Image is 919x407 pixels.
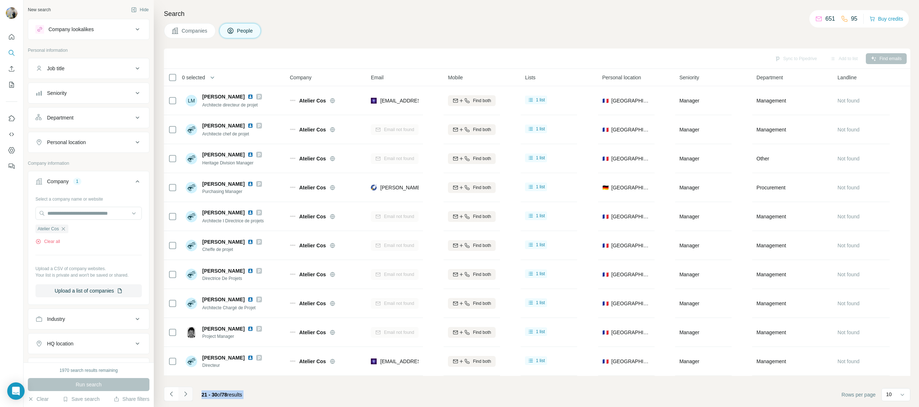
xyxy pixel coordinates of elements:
[47,114,73,121] div: Department
[28,60,149,77] button: Job title
[448,182,496,193] button: Find both
[35,265,142,272] p: Upload a CSV of company websites.
[473,213,491,220] span: Find both
[602,358,609,365] span: 🇫🇷
[473,126,491,133] span: Find both
[602,74,641,81] span: Personal location
[237,27,254,34] span: People
[6,62,17,75] button: Enrich CSV
[28,109,149,126] button: Department
[838,330,860,335] span: Not found
[611,358,650,365] span: [GEOGRAPHIC_DATA]
[536,184,545,190] span: 1 list
[473,184,491,191] span: Find both
[35,272,142,278] p: Your list is private and won't be saved or shared.
[536,328,545,335] span: 1 list
[380,98,466,104] span: [EMAIL_ADDRESS][DOMAIN_NAME]
[448,95,496,106] button: Find both
[525,74,535,81] span: Lists
[536,270,545,277] span: 1 list
[186,356,197,367] img: Avatar
[679,156,699,161] span: Manager
[757,155,769,162] span: Other
[202,102,258,108] span: Architecte directeur de projet
[28,134,149,151] button: Personal location
[202,218,264,223] span: Architecte I Directrice de projets
[202,188,262,195] span: Purchasing Manager
[202,238,245,246] span: [PERSON_NAME]
[290,156,296,161] img: Logo of Atelier Cos
[536,126,545,132] span: 1 list
[536,357,545,364] span: 1 list
[186,153,197,164] img: Avatar
[164,387,178,401] button: Navigate to previous page
[247,210,253,215] img: LinkedIn logo
[202,209,245,216] span: [PERSON_NAME]
[757,358,786,365] span: Management
[602,271,609,278] span: 🇫🇷
[838,185,860,190] span: Not found
[47,89,67,97] div: Seniority
[247,355,253,361] img: LinkedIn logo
[825,14,835,23] p: 651
[380,358,466,364] span: [EMAIL_ADDRESS][DOMAIN_NAME]
[448,211,496,222] button: Find both
[28,360,149,377] button: Annual revenue ($)
[247,326,253,332] img: LinkedIn logo
[6,128,17,141] button: Use Surfe API
[247,239,253,245] img: LinkedIn logo
[7,382,25,400] div: Open Intercom Messenger
[186,298,197,309] img: Avatar
[842,391,876,398] span: Rows per page
[448,153,496,164] button: Find both
[757,97,786,104] span: Management
[757,184,785,191] span: Procurement
[602,329,609,336] span: 🇫🇷
[202,122,245,129] span: [PERSON_NAME]
[202,392,217,398] span: 21 - 30
[473,300,491,307] span: Find both
[838,98,860,104] span: Not found
[73,178,81,185] div: 1
[38,226,59,232] span: Atelier Cos
[202,275,262,282] span: Directrice De Projets
[186,269,197,280] img: Avatar
[757,126,786,133] span: Management
[186,211,197,222] img: Avatar
[202,325,245,332] span: [PERSON_NAME]
[290,98,296,104] img: Logo of Atelier Cos
[838,214,860,219] span: Not found
[290,301,296,306] img: Logo of Atelier Cos
[611,271,650,278] span: [GEOGRAPHIC_DATA]
[202,93,245,100] span: [PERSON_NAME]
[28,47,149,54] p: Personal information
[290,74,312,81] span: Company
[602,126,609,133] span: 🇫🇷
[6,30,17,43] button: Quick start
[299,300,326,307] span: Atelier Cos
[448,356,496,367] button: Find both
[202,296,245,303] span: [PERSON_NAME]
[838,127,860,133] span: Not found
[757,74,783,81] span: Department
[611,155,650,162] span: [GEOGRAPHIC_DATA]
[371,74,384,81] span: Email
[28,173,149,193] button: Company1
[47,139,86,146] div: Personal location
[611,213,650,220] span: [GEOGRAPHIC_DATA]
[838,156,860,161] span: Not found
[602,97,609,104] span: 🇫🇷
[473,358,491,365] span: Find both
[28,335,149,352] button: HQ location
[299,97,326,104] span: Atelier Cos
[6,7,17,19] img: Avatar
[299,242,326,249] span: Atelier Cos
[6,78,17,91] button: My lists
[28,160,149,167] p: Company information
[114,395,149,403] button: Share filters
[473,97,491,104] span: Find both
[47,315,65,323] div: Industry
[186,182,197,193] img: Avatar
[290,214,296,219] img: Logo of Atelier Cos
[217,392,222,398] span: of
